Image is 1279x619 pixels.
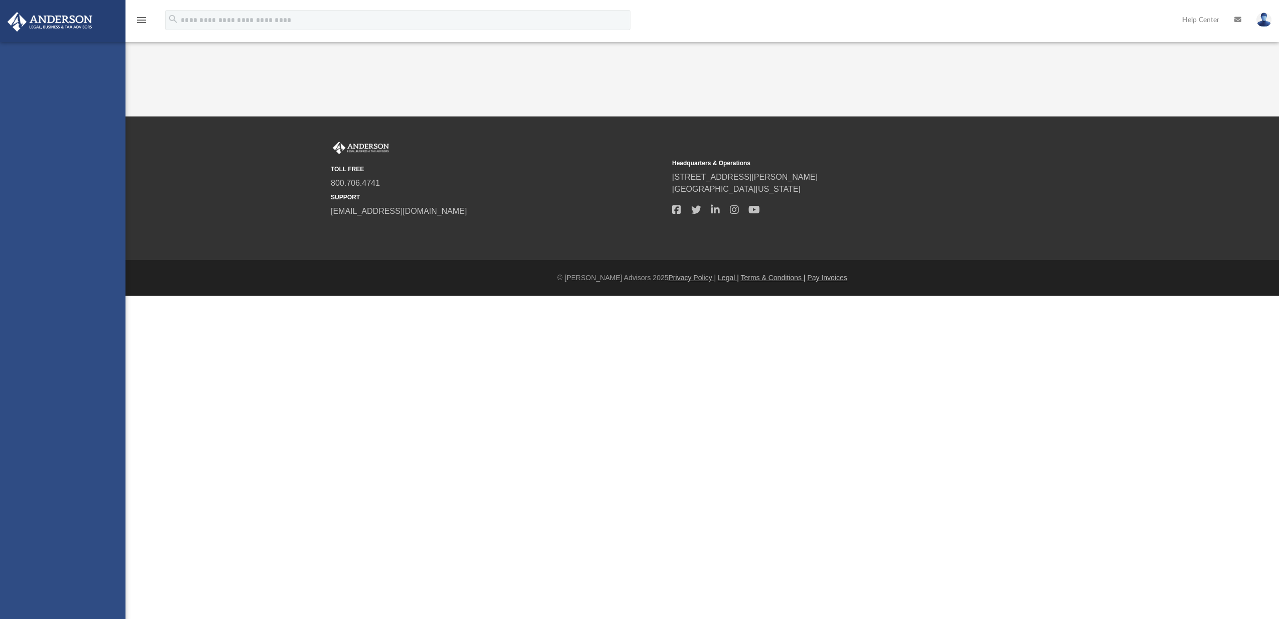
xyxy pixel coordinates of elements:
[669,274,716,282] a: Privacy Policy |
[331,207,467,215] a: [EMAIL_ADDRESS][DOMAIN_NAME]
[672,159,1006,168] small: Headquarters & Operations
[672,173,818,181] a: [STREET_ADDRESS][PERSON_NAME]
[807,274,847,282] a: Pay Invoices
[331,193,665,202] small: SUPPORT
[136,19,148,26] a: menu
[125,273,1279,283] div: © [PERSON_NAME] Advisors 2025
[331,142,391,155] img: Anderson Advisors Platinum Portal
[168,14,179,25] i: search
[741,274,806,282] a: Terms & Conditions |
[331,179,380,187] a: 800.706.4741
[1256,13,1271,27] img: User Pic
[672,185,801,193] a: [GEOGRAPHIC_DATA][US_STATE]
[5,12,95,32] img: Anderson Advisors Platinum Portal
[136,14,148,26] i: menu
[718,274,739,282] a: Legal |
[331,165,665,174] small: TOLL FREE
